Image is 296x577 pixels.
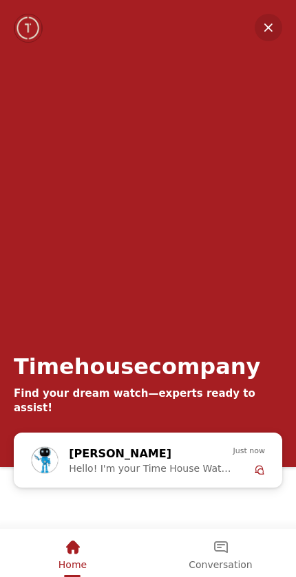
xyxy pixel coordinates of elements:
img: Company logo [15,14,42,42]
span: Home [59,559,87,570]
div: Home [1,529,144,575]
div: [PERSON_NAME] [69,445,209,463]
div: Timehousecompany [14,353,260,380]
img: Profile picture of Zoe [32,447,58,473]
span: Conversation [189,559,252,570]
div: Chat with us now [14,433,282,488]
span: Hello! I'm your Time House Watches Support Assistant. How can I assist you [DATE]? [69,463,233,474]
em: Minimize [255,14,282,41]
div: Zoe [24,438,272,482]
span: Just now [233,445,265,457]
div: Conversation [147,529,295,575]
div: Find your dream watch—experts ready to assist! [14,387,282,415]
